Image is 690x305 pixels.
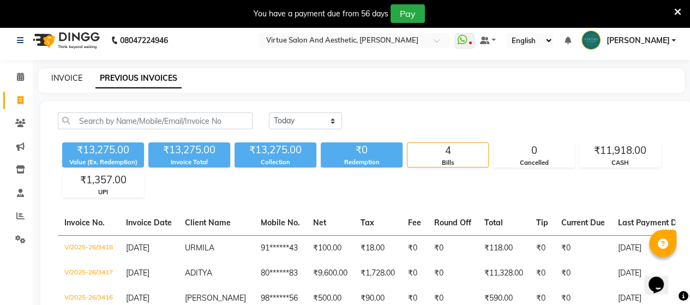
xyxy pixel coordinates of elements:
[148,158,230,167] div: Invoice Total
[235,142,316,158] div: ₹13,275.00
[407,158,488,168] div: Bills
[64,218,105,228] span: Invoice No.
[530,261,555,286] td: ₹0
[354,235,401,261] td: ₹18.00
[28,25,103,56] img: logo
[185,293,246,303] span: [PERSON_NAME]
[354,261,401,286] td: ₹1,728.00
[401,235,428,261] td: ₹0
[51,73,82,83] a: INVOICE
[581,31,601,50] img: Bharath
[58,261,119,286] td: V/2025-26/3417
[120,25,168,56] b: 08047224946
[606,35,669,46] span: [PERSON_NAME]
[321,158,403,167] div: Redemption
[478,235,530,261] td: ₹118.00
[580,158,661,168] div: CASH
[561,218,605,228] span: Current Due
[254,8,388,20] div: You have a payment due from 56 days
[126,293,149,303] span: [DATE]
[95,69,182,88] a: PREVIOUS INVOICES
[428,261,478,286] td: ₹0
[644,261,679,294] iframe: chat widget
[126,218,172,228] span: Invoice Date
[148,142,230,158] div: ₹13,275.00
[361,218,374,228] span: Tax
[530,235,555,261] td: ₹0
[434,218,471,228] span: Round Off
[185,218,231,228] span: Client Name
[185,243,214,253] span: URMILA
[391,4,425,23] button: Pay
[428,235,478,261] td: ₹0
[580,143,661,158] div: ₹11,918.00
[408,218,421,228] span: Fee
[58,112,253,129] input: Search by Name/Mobile/Email/Invoice No
[618,218,689,228] span: Last Payment Date
[313,218,326,228] span: Net
[401,261,428,286] td: ₹0
[484,218,503,228] span: Total
[555,235,611,261] td: ₹0
[63,188,143,197] div: UPI
[62,158,144,167] div: Value (Ex. Redemption)
[63,172,143,188] div: ₹1,357.00
[62,142,144,158] div: ₹13,275.00
[555,261,611,286] td: ₹0
[58,235,119,261] td: V/2025-26/3418
[536,218,548,228] span: Tip
[185,268,212,278] span: ADITYA
[235,158,316,167] div: Collection
[494,143,574,158] div: 0
[307,235,354,261] td: ₹100.00
[126,268,149,278] span: [DATE]
[494,158,574,168] div: Cancelled
[261,218,300,228] span: Mobile No.
[321,142,403,158] div: ₹0
[407,143,488,158] div: 4
[478,261,530,286] td: ₹11,328.00
[126,243,149,253] span: [DATE]
[307,261,354,286] td: ₹9,600.00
